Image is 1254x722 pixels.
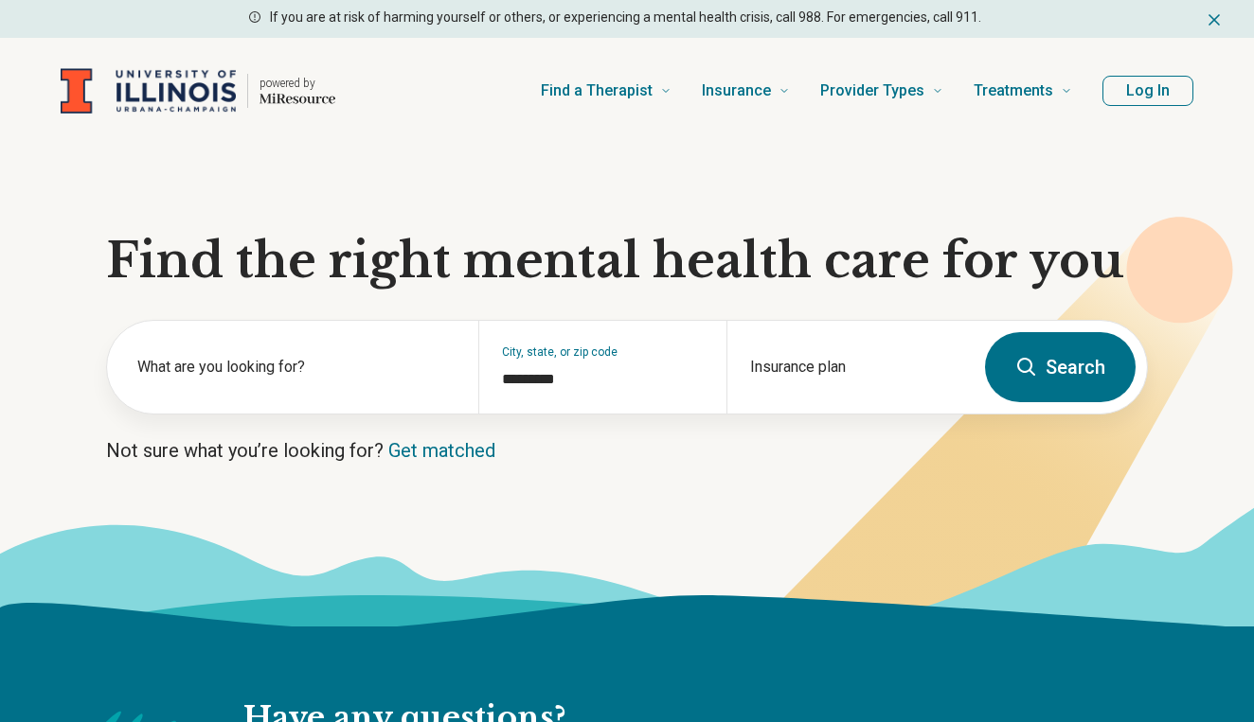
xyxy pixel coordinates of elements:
[106,437,1148,464] p: Not sure what you’re looking for?
[137,356,456,379] label: What are you looking for?
[985,332,1136,402] button: Search
[106,233,1148,290] h1: Find the right mental health care for you
[820,78,924,104] span: Provider Types
[702,53,790,129] a: Insurance
[820,53,943,129] a: Provider Types
[541,53,672,129] a: Find a Therapist
[388,439,495,462] a: Get matched
[270,8,981,27] p: If you are at risk of harming yourself or others, or experiencing a mental health crisis, call 98...
[974,53,1072,129] a: Treatments
[61,61,335,121] a: Home page
[541,78,653,104] span: Find a Therapist
[1205,8,1224,30] button: Dismiss
[974,78,1053,104] span: Treatments
[702,78,771,104] span: Insurance
[1102,76,1193,106] button: Log In
[260,76,335,91] p: powered by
